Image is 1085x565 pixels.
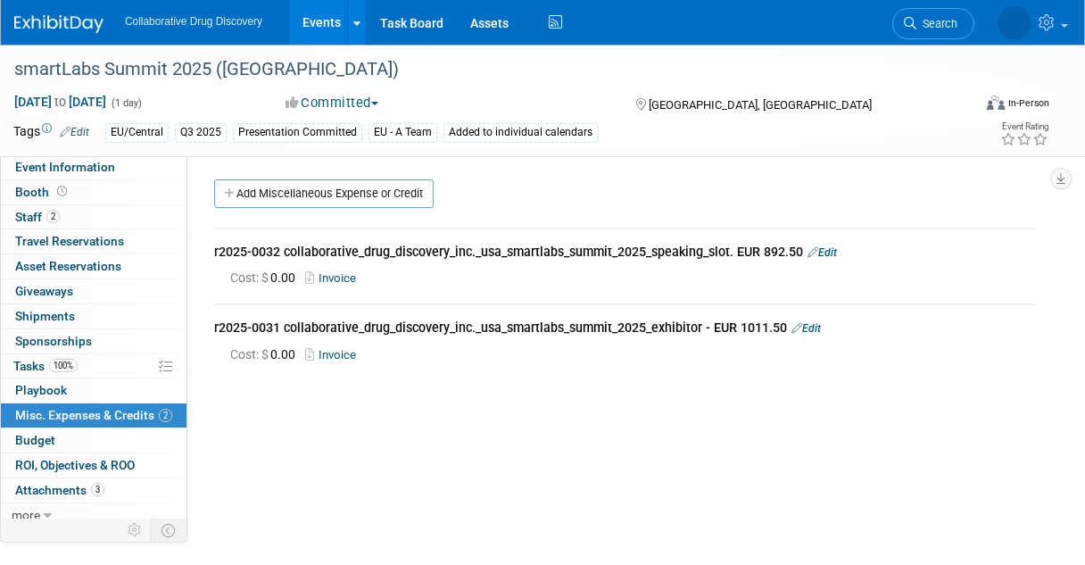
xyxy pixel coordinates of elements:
[230,270,270,285] span: Cost: $
[1,180,186,204] a: Booth
[987,96,1005,110] img: Format-Inperson.png
[1007,96,1049,110] div: In-Person
[899,93,1050,120] div: Event Format
[52,95,69,109] span: to
[15,259,121,273] span: Asset Reservations
[8,54,961,86] div: smartLabs Summit 2025 ([GEOGRAPHIC_DATA])
[1,155,186,179] a: Event Information
[279,94,385,112] button: Committed
[1,279,186,303] a: Giveaways
[1,503,186,528] a: more
[49,359,78,372] span: 100%
[1,354,186,378] a: Tasks100%
[230,347,270,361] span: Cost: $
[15,309,75,323] span: Shipments
[791,322,821,335] a: Edit
[1,478,186,503] a: Attachments3
[13,122,89,143] td: Tags
[15,458,135,472] span: ROI, Objectives & ROO
[808,246,837,259] a: Edit
[649,98,872,112] span: [GEOGRAPHIC_DATA], [GEOGRAPHIC_DATA]
[305,348,363,361] a: Invoice
[998,6,1031,40] img: Amanda Briggs
[15,234,124,248] span: Travel Reservations
[1,428,186,453] a: Budget
[159,409,172,422] span: 2
[15,483,104,497] span: Attachments
[15,210,60,224] span: Staff
[1,205,186,229] a: Staff2
[1,304,186,328] a: Shipments
[15,334,92,348] span: Sponsorships
[120,519,151,542] td: Personalize Event Tab Strip
[305,271,363,285] a: Invoice
[15,160,115,174] span: Event Information
[214,179,434,208] a: Add Miscellaneous Expense or Credit
[1,378,186,403] a: Playbook
[15,433,55,447] span: Budget
[91,483,104,496] span: 3
[443,123,598,142] div: Added to individual calendars
[54,185,70,198] span: Booth not reserved yet
[230,270,302,285] span: 0.00
[1,254,186,278] a: Asset Reservations
[14,15,104,33] img: ExhibitDay
[892,8,974,39] a: Search
[175,123,227,142] div: Q3 2025
[214,319,1036,340] div: r2025-0031 collaborative_drug_discovery_inc._usa_smartlabs_summit_2025_exhibitor - EUR 1011.50
[916,17,957,30] span: Search
[125,15,262,28] span: Collaborative Drug Discovery
[13,359,78,373] span: Tasks
[151,519,187,542] td: Toggle Event Tabs
[230,347,302,361] span: 0.00
[369,123,437,142] div: EU - A Team
[13,94,107,110] span: [DATE] [DATE]
[15,408,172,422] span: Misc. Expenses & Credits
[1,329,186,353] a: Sponsorships
[46,210,60,223] span: 2
[1,403,186,428] a: Misc. Expenses & Credits2
[12,508,40,522] span: more
[1,453,186,478] a: ROI, Objectives & ROO
[214,243,1036,264] div: r2025-0032 collaborative_drug_discovery_inc._usa_smartlabs_summit_2025_speaking_slot. EUR 892.50
[1,229,186,253] a: Travel Reservations
[15,284,73,298] span: Giveaways
[233,123,362,142] div: Presentation Committed
[15,383,67,397] span: Playbook
[1000,122,1048,131] div: Event Rating
[110,97,142,109] span: (1 day)
[60,126,89,138] a: Edit
[15,185,70,199] span: Booth
[105,123,169,142] div: EU/Central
